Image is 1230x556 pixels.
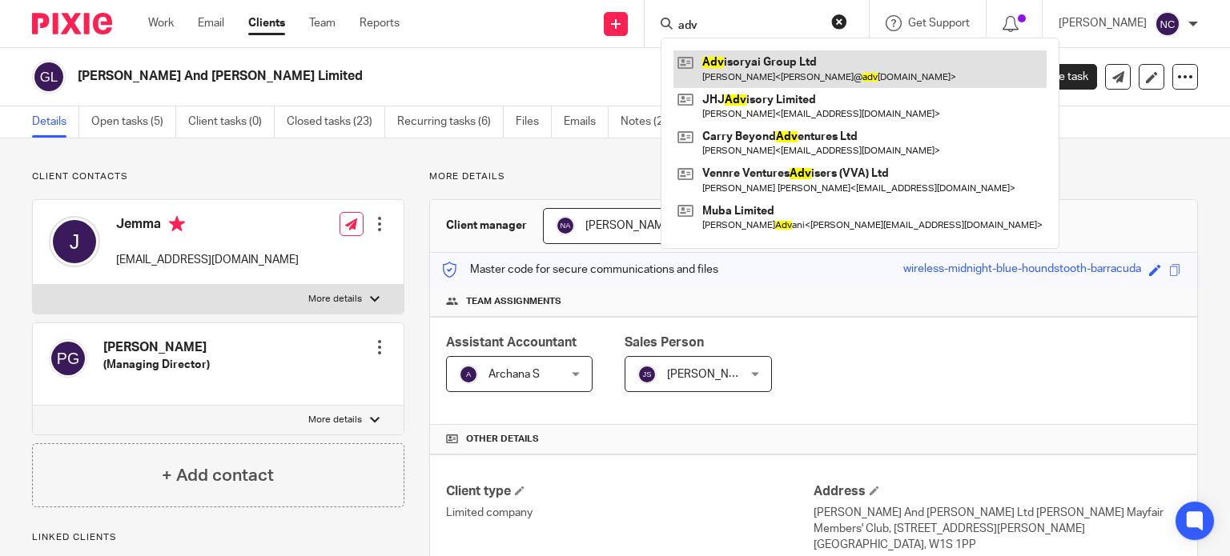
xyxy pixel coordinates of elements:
[162,463,274,488] h4: + Add contact
[585,220,673,231] span: [PERSON_NAME]
[78,68,800,85] h2: [PERSON_NAME] And [PERSON_NAME] Limited
[91,106,176,138] a: Open tasks (5)
[459,365,478,384] img: svg%3E
[49,216,100,267] img: svg%3E
[32,106,79,138] a: Details
[488,369,540,380] span: Archana S
[446,483,814,500] h4: Client type
[287,106,385,138] a: Closed tasks (23)
[309,15,336,31] a: Team
[564,106,609,138] a: Emails
[360,15,400,31] a: Reports
[308,293,362,306] p: More details
[466,433,539,446] span: Other details
[32,531,404,544] p: Linked clients
[1155,11,1180,37] img: svg%3E
[116,216,299,236] h4: Jemma
[625,336,704,349] span: Sales Person
[169,216,185,232] i: Primary
[32,60,66,94] img: svg%3E
[308,414,362,426] p: More details
[49,339,87,378] img: svg%3E
[466,295,561,308] span: Team assignments
[446,505,814,521] p: Limited company
[831,14,847,30] button: Clear
[148,15,174,31] a: Work
[188,106,275,138] a: Client tasks (0)
[32,13,112,34] img: Pixie
[446,336,577,349] span: Assistant Accountant
[116,252,299,268] p: [EMAIL_ADDRESS][DOMAIN_NAME]
[32,170,404,183] p: Client contacts
[103,357,210,373] h5: (Managing Director)
[198,15,224,31] a: Email
[442,262,718,278] p: Master code for secure communications and files
[621,106,679,138] a: Notes (2)
[903,261,1141,279] div: wireless-midnight-blue-houndstooth-barracuda
[814,537,1181,553] p: [GEOGRAPHIC_DATA], W1S 1PP
[814,505,1181,538] p: [PERSON_NAME] And [PERSON_NAME] Ltd [PERSON_NAME] Mayfair Members' Club, [STREET_ADDRESS][PERSON_...
[397,106,504,138] a: Recurring tasks (6)
[429,170,1198,183] p: More details
[103,339,210,356] h4: [PERSON_NAME]
[1059,15,1147,31] p: [PERSON_NAME]
[677,19,821,34] input: Search
[248,15,285,31] a: Clients
[556,216,575,235] img: svg%3E
[446,218,527,234] h3: Client manager
[814,483,1181,500] h4: Address
[516,106,552,138] a: Files
[637,365,657,384] img: svg%3E
[667,369,755,380] span: [PERSON_NAME]
[908,18,970,29] span: Get Support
